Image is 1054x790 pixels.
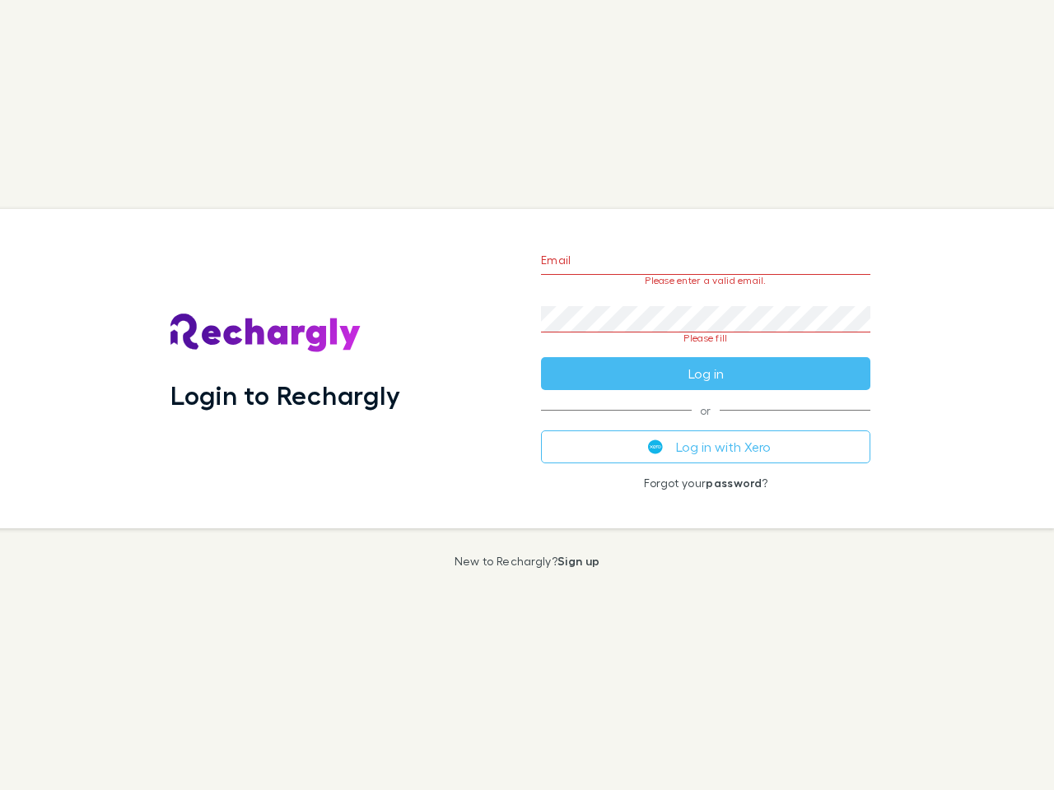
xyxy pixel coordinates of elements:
[541,357,870,390] button: Log in
[541,410,870,411] span: or
[455,555,600,568] p: New to Rechargly?
[648,439,663,454] img: Xero's logo
[541,430,870,463] button: Log in with Xero
[170,314,361,353] img: Rechargly's Logo
[541,332,870,344] p: Please fill
[170,379,400,411] h1: Login to Rechargly
[706,476,762,490] a: password
[557,554,599,568] a: Sign up
[541,476,870,490] p: Forgot your ?
[541,275,870,286] p: Please enter a valid email.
